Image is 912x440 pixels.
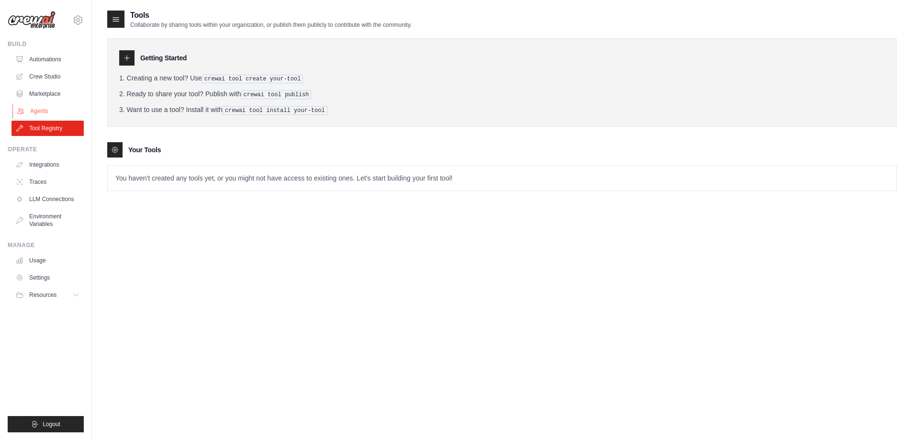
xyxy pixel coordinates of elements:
[11,69,84,84] a: Crew Studio
[43,420,60,428] span: Logout
[223,106,327,115] pre: crewai tool install your-tool
[8,416,84,432] button: Logout
[202,75,304,83] pre: crewai tool create your-tool
[130,10,412,21] h2: Tools
[11,209,84,232] a: Environment Variables
[8,146,84,153] div: Operate
[8,241,84,249] div: Manage
[29,291,56,299] span: Resources
[119,105,885,115] li: Want to use a tool? Install it with
[11,287,84,303] button: Resources
[11,253,84,268] a: Usage
[11,86,84,102] a: Marketplace
[130,21,412,29] p: Collaborate by sharing tools within your organization, or publish them publicly to contribute wit...
[11,121,84,136] a: Tool Registry
[11,174,84,190] a: Traces
[128,145,161,155] h3: Your Tools
[8,40,84,48] div: Build
[119,73,885,83] li: Creating a new tool? Use
[140,53,187,63] h3: Getting Started
[108,166,896,191] p: You haven't created any tools yet, or you might not have access to existing ones. Let's start bui...
[11,52,84,67] a: Automations
[8,11,56,29] img: Logo
[241,90,312,99] pre: crewai tool publish
[12,103,85,119] a: Agents
[11,157,84,172] a: Integrations
[11,270,84,285] a: Settings
[11,192,84,207] a: LLM Connections
[119,89,885,99] li: Ready to share your tool? Publish with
